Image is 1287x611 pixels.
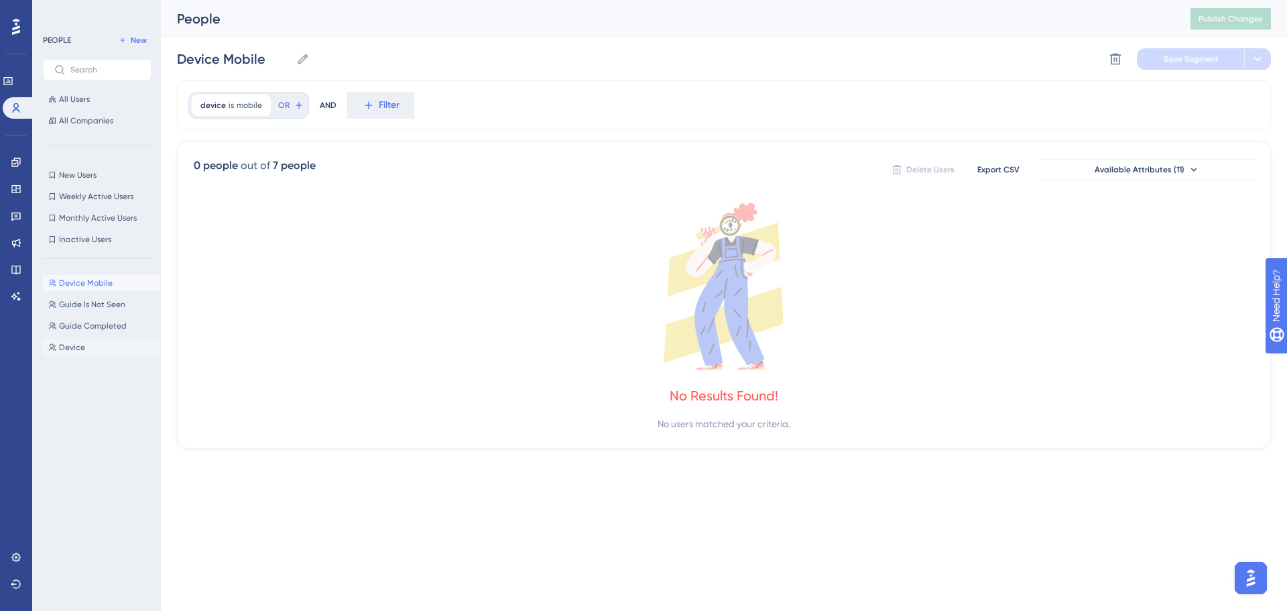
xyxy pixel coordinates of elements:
span: Device Mobile [59,278,113,288]
iframe: UserGuiding AI Assistant Launcher [1231,558,1271,598]
span: mobile [237,100,262,111]
button: Save Segment [1137,48,1244,70]
span: Available Attributes (11) [1095,164,1184,175]
span: Guide Is Not Seen [59,299,125,310]
div: 7 people [273,158,316,174]
span: Monthly Active Users [59,213,137,223]
button: Guide Completed [43,318,160,334]
button: All Companies [43,113,151,129]
div: No users matched your criteria. [658,416,790,432]
div: PEOPLE [43,35,71,46]
div: AND [320,92,336,119]
div: No Results Found! [670,386,778,405]
button: New Users [43,167,151,183]
button: Available Attributes (11) [1040,159,1254,180]
span: Filter [379,97,400,113]
span: Need Help? [32,3,84,19]
button: Device Mobile [43,275,160,291]
span: All Users [59,94,90,105]
input: Segment Name [177,50,291,68]
span: Weekly Active Users [59,191,133,202]
div: 0 people [194,158,238,174]
span: Delete Users [906,164,955,175]
button: Inactive Users [43,231,151,247]
button: New [114,32,151,48]
span: All Companies [59,115,113,126]
span: is [229,100,234,111]
button: Publish Changes [1190,8,1271,30]
button: Filter [347,92,414,119]
div: People [177,9,1157,28]
button: Weekly Active Users [43,188,151,205]
span: Publish Changes [1199,13,1263,24]
span: New Users [59,170,97,180]
button: Guide Is Not Seen [43,296,160,313]
button: All Users [43,91,151,107]
span: Guide Completed [59,321,127,331]
button: Device [43,339,160,355]
span: Save Segment [1164,54,1219,64]
button: OR [276,95,306,116]
span: Inactive Users [59,234,111,245]
span: device [200,100,226,111]
input: Search [70,65,140,74]
button: Export CSV [965,159,1032,180]
span: Export CSV [977,164,1020,175]
div: out of [241,158,270,174]
button: Delete Users [890,159,957,180]
span: Device [59,342,85,353]
span: OR [278,100,290,111]
button: Monthly Active Users [43,210,151,226]
span: New [131,35,147,46]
